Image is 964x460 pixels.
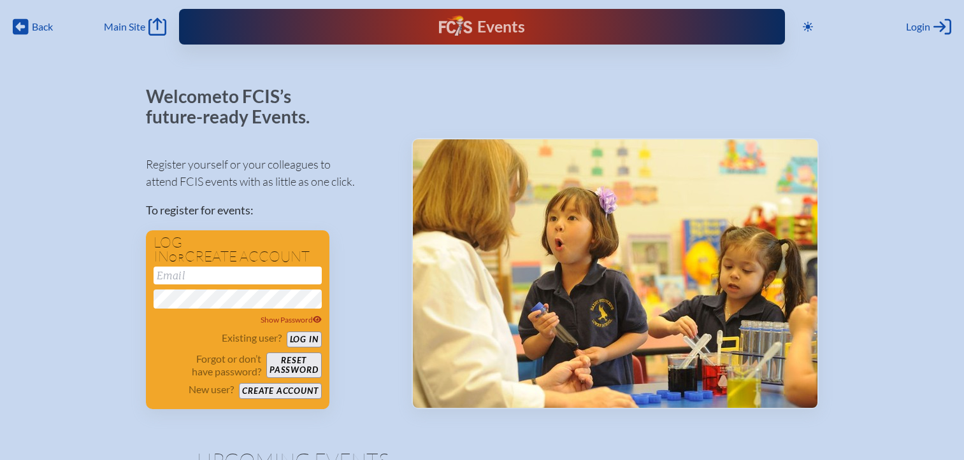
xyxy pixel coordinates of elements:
[154,267,322,284] input: Email
[104,18,166,36] a: Main Site
[146,202,391,219] p: To register for events:
[189,383,234,396] p: New user?
[154,235,322,264] h1: Log in create account
[906,20,930,33] span: Login
[351,15,613,38] div: FCIS Events — Future ready
[239,383,321,399] button: Create account
[287,331,322,347] button: Log in
[104,20,145,33] span: Main Site
[222,331,282,344] p: Existing user?
[32,20,53,33] span: Back
[266,352,321,378] button: Resetpassword
[146,87,324,127] p: Welcome to FCIS’s future-ready Events.
[261,315,322,324] span: Show Password
[154,352,262,378] p: Forgot or don’t have password?
[169,251,185,264] span: or
[413,139,817,408] img: Events
[146,156,391,190] p: Register yourself or your colleagues to attend FCIS events with as little as one click.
